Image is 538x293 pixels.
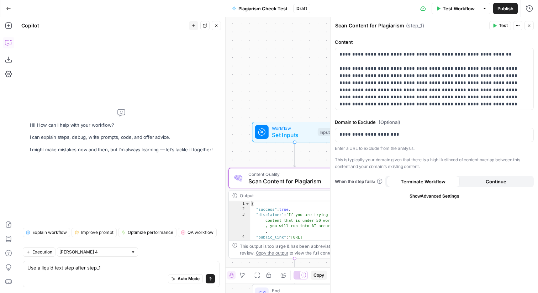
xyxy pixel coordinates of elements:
[248,177,338,185] span: Scan Content for Plagiarism
[178,228,217,237] button: QA workflow
[128,229,173,236] span: Optimize performance
[318,128,333,136] div: Inputs
[401,178,445,185] span: Terminate Workflow
[238,5,288,12] span: Plagiarism Check Test
[229,201,250,207] div: 1
[30,121,213,129] p: Hi! How can I help with your workflow?
[486,178,506,185] span: Continue
[32,229,67,236] span: Explain workflow
[32,249,52,255] span: Execution
[493,3,518,14] button: Publish
[460,176,533,187] button: Continue
[188,229,213,236] span: QA workflow
[23,228,70,237] button: Explain workflow
[228,3,292,14] button: Plagiarism Check Test
[296,5,307,12] span: Draft
[311,271,327,280] button: Copy
[406,22,424,29] span: ( step_1 )
[229,212,250,234] div: 3
[379,119,400,126] span: (Optional)
[489,21,511,30] button: Test
[272,131,314,139] span: Set Inputs
[240,243,357,256] div: This output is too large & has been abbreviated for review. to view the full content.
[499,22,508,29] span: Test
[245,201,250,207] span: Toggle code folding, rows 1 through 182
[240,192,337,199] div: Output
[256,250,288,255] span: Copy the output
[30,134,213,141] p: I can explain steps, debug, write prompts, code, and offer advice.
[178,276,200,282] span: Auto Mode
[293,142,296,167] g: Edge from start to step_1
[229,235,250,246] div: 4
[272,125,314,131] span: Workflow
[228,122,361,142] div: WorkflowSet InputsInputs
[248,171,338,178] span: Content Quality
[21,22,187,29] div: Copilot
[23,247,56,257] button: Execution
[335,22,404,29] textarea: Scan Content for Plagiarism
[59,248,128,256] input: Claude Sonnet 4
[313,272,324,278] span: Copy
[335,38,534,46] label: Content
[335,145,534,152] p: Enter a URL to exclude from the analysis.
[228,168,361,258] div: Content QualityScan Content for PlagiarismStep 1Output{ "success":true, "disclaimer":"If you are ...
[81,229,114,236] span: Improve prompt
[335,178,383,185] a: When the step fails:
[30,146,213,153] p: I might make mistakes now and then, but I’m always learning — let’s tackle it together!
[118,228,176,237] button: Optimize performance
[432,3,479,14] button: Test Workflow
[410,193,459,199] span: Show Advanced Settings
[168,274,203,283] button: Auto Mode
[229,207,250,213] div: 2
[27,264,215,271] textarea: Use a liquid text step after step_1
[72,228,117,237] button: Improve prompt
[443,5,475,12] span: Test Workflow
[293,258,296,283] g: Edge from step_1 to end
[335,119,534,126] label: Domain to Exclude
[335,156,534,170] p: This is typically your domain given that there is a high likelihood of content overlap between th...
[497,5,513,12] span: Publish
[234,174,243,182] img: g05n0ak81hcbx2skfcsf7zupj8nr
